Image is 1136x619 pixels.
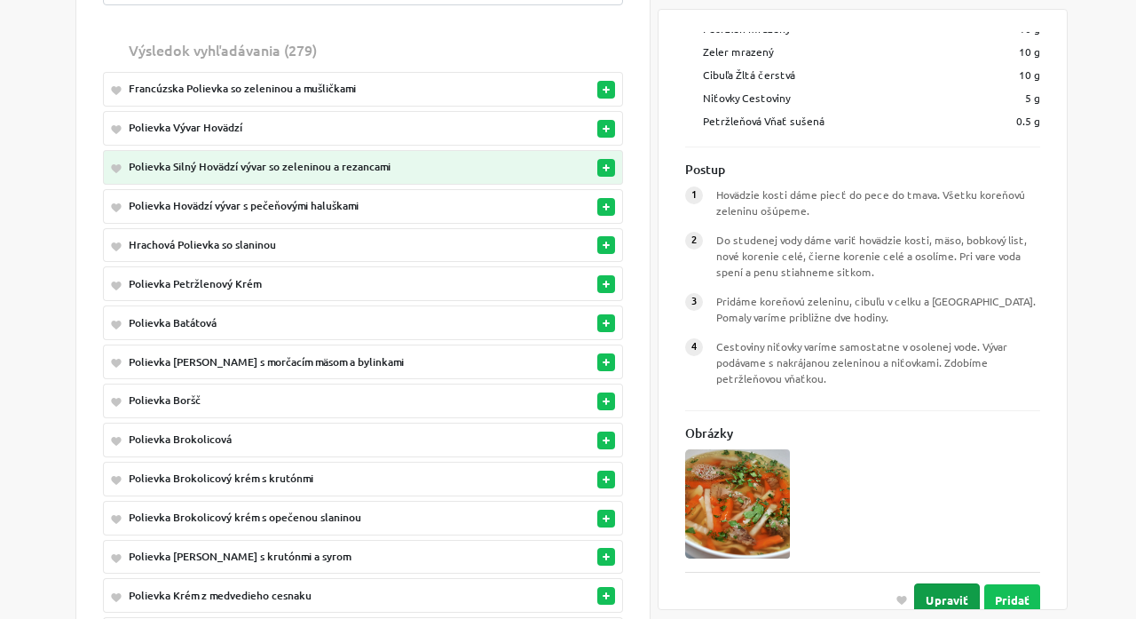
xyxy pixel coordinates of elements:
button: Pridať [984,584,1040,615]
th: Owned [537,32,596,67]
h5: Postup [685,163,1041,178]
div: 3 [685,293,703,311]
div: Cibuľa Žltá čerstvá [685,67,969,83]
div: Polievka Batátová [129,315,530,331]
div: 10 g [969,67,1040,83]
div: Polievka Brokolicová [129,432,530,448]
div: 2 [685,232,703,250]
div: Francúzska Polievka so zeleninou a mušličkami [129,81,530,97]
div: Pridáme koreňovú zeleninu, cibuľu v celku a [GEOGRAPHIC_DATA]. Pomaly varíme približne dve hodiny. [703,293,1041,325]
div: Polievka Petržlenový Krém [129,276,530,292]
div: Polievka Krém z medvedieho cesnaku [129,588,530,604]
div: 1 [685,186,703,204]
th: Actions [597,32,623,67]
div: Polievka [PERSON_NAME] s morčacím mäsom a bylinkami [129,354,530,370]
div: Polievka Silný Hovädzí vývar so zeleninou a rezancami [129,159,530,175]
div: Polievka Vývar Hovädzí [129,120,530,136]
div: Niťovky Cestoviny [685,90,969,106]
div: Do studenej vody dáme variť hovädzie kosti, mäso, bobkový list, nové korenie celé, čierne korenie... [703,232,1041,280]
div: Polievka Brokolicový krém s krutónmi [129,471,530,487]
div: Cestoviny niťovky varíme samostatne v osolenej vode. Vývar podávame s nakrájanou zeleninou a niťo... [703,338,1041,386]
div: Polievka Boršč [129,393,530,409]
div: Hovädzie kosti dáme piecť do pece do tmava. Všetku koreňovú zeleninu ošúpeme. [703,186,1041,218]
div: Polievka Brokolicový krém s opečenou slaninou [129,510,530,526]
div: Zeler mrazený [685,44,969,60]
h5: Obrázky [685,426,1041,441]
th: Výsledok vyhľadávania (279) [122,32,537,67]
div: 4 [685,338,703,356]
button: Upraviť [914,583,980,616]
th: Liked [103,32,122,67]
div: 5 g [969,90,1040,106]
div: Petržleňová Vňať sušená [685,113,969,129]
div: Hrachová Polievka so slaninou [129,237,530,253]
div: 0.5 g [969,113,1040,129]
div: Polievka [PERSON_NAME] s krutónmi a syrom [129,549,530,565]
div: 10 g [969,44,1040,60]
div: Polievka Hovädzí vývar s pečeňovými haluškami [129,198,530,214]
